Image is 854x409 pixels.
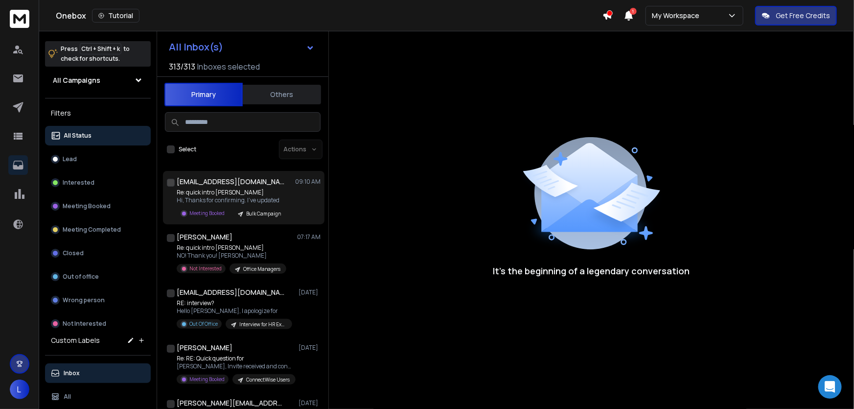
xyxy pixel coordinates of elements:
button: All Status [45,126,151,145]
p: Lead [63,155,77,163]
p: ConnectWise Users [246,376,290,384]
p: [DATE] [299,289,321,296]
p: Press to check for shortcuts. [61,44,130,64]
div: Onebox [56,9,602,23]
button: Meeting Booked [45,196,151,216]
p: My Workspace [652,11,703,21]
p: NO! Thank you! [PERSON_NAME] [177,252,286,260]
button: Lead [45,149,151,169]
button: Wrong person [45,290,151,310]
button: Tutorial [92,9,139,23]
p: Inbox [64,369,80,377]
h3: Custom Labels [51,336,100,345]
h3: Inboxes selected [197,61,260,72]
p: Wrong person [63,296,105,304]
button: Out of office [45,267,151,287]
p: Interview for HR Execs - [PERSON_NAME] [239,321,286,328]
p: 07:17 AM [297,233,321,241]
p: Not Interested [189,265,222,272]
button: Closed [45,243,151,263]
button: L [10,380,29,399]
p: [PERSON_NAME], Invite received and confirmed. [177,362,294,370]
h1: All Inbox(s) [169,42,223,52]
p: Out of office [63,273,99,281]
button: Interested [45,173,151,192]
p: Meeting Booked [189,376,225,383]
p: Interested [63,179,94,187]
h1: All Campaigns [53,75,100,85]
h1: [PERSON_NAME] [177,232,232,242]
p: Re: RE: Quick question for [177,355,294,362]
button: Get Free Credits [755,6,837,25]
p: Get Free Credits [776,11,830,21]
button: Not Interested [45,314,151,334]
label: Select [179,145,196,153]
p: Hi, Thanks for confirming. I’ve updated [177,196,287,204]
h1: [PERSON_NAME] [177,343,232,353]
p: [DATE] [299,344,321,352]
p: All Status [64,132,92,140]
span: 313 / 313 [169,61,195,72]
p: It’s the beginning of a legendary conversation [493,264,690,278]
p: Meeting Booked [63,202,111,210]
p: Office Managers [243,265,280,273]
p: Meeting Completed [63,226,121,234]
p: Re: quick intro [PERSON_NAME] [177,189,287,196]
p: [DATE] [299,399,321,407]
p: Hello [PERSON_NAME], I apologize for [177,307,292,315]
p: Closed [63,249,84,257]
p: Meeting Booked [189,210,225,217]
button: All Inbox(s) [161,37,323,57]
span: 1 [630,8,637,15]
button: Primary [164,83,243,106]
h3: Filters [45,106,151,120]
h1: [PERSON_NAME][EMAIL_ADDRESS][PERSON_NAME][DOMAIN_NAME] [177,398,284,408]
button: Meeting Completed [45,220,151,240]
h1: [EMAIL_ADDRESS][DOMAIN_NAME] [177,177,284,187]
button: All Campaigns [45,71,151,90]
div: Open Intercom Messenger [818,375,842,399]
p: All [64,393,71,401]
p: Bulk Campaign [246,210,281,217]
h1: [EMAIL_ADDRESS][DOMAIN_NAME] [177,288,284,297]
button: Inbox [45,363,151,383]
p: 09:10 AM [295,178,321,186]
p: Not Interested [63,320,106,328]
span: Ctrl + Shift + k [80,43,121,54]
p: Out Of Office [189,320,218,328]
button: All [45,387,151,407]
p: Re: quick intro [PERSON_NAME] [177,244,286,252]
button: Others [243,84,321,105]
p: RE: interview? [177,299,292,307]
